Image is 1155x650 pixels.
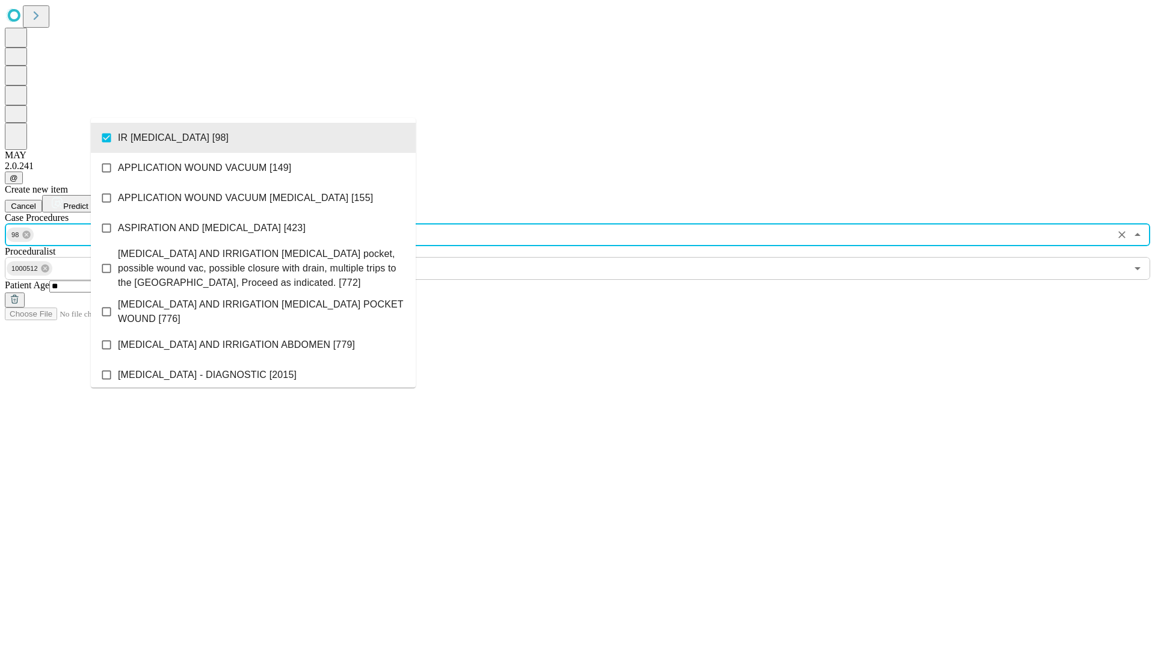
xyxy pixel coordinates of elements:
[118,297,406,326] span: [MEDICAL_DATA] AND IRRIGATION [MEDICAL_DATA] POCKET WOUND [776]
[118,161,291,175] span: APPLICATION WOUND VACUUM [149]
[118,368,297,382] span: [MEDICAL_DATA] - DIAGNOSTIC [2015]
[11,202,36,211] span: Cancel
[5,246,55,256] span: Proceduralist
[5,161,1150,172] div: 2.0.241
[1113,226,1130,243] button: Clear
[118,221,306,235] span: ASPIRATION AND [MEDICAL_DATA] [423]
[118,131,229,145] span: IR [MEDICAL_DATA] [98]
[1129,226,1146,243] button: Close
[118,247,406,290] span: [MEDICAL_DATA] AND IRRIGATION [MEDICAL_DATA] pocket, possible wound vac, possible closure with dr...
[63,202,88,211] span: Predict
[7,228,24,242] span: 98
[5,212,69,223] span: Scheduled Procedure
[5,200,42,212] button: Cancel
[5,172,23,184] button: @
[7,227,34,242] div: 98
[1129,260,1146,277] button: Open
[42,195,97,212] button: Predict
[118,191,373,205] span: APPLICATION WOUND VACUUM [MEDICAL_DATA] [155]
[5,150,1150,161] div: MAY
[5,280,49,290] span: Patient Age
[5,184,68,194] span: Create new item
[10,173,18,182] span: @
[118,338,355,352] span: [MEDICAL_DATA] AND IRRIGATION ABDOMEN [779]
[7,261,52,276] div: 1000512
[7,262,43,276] span: 1000512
